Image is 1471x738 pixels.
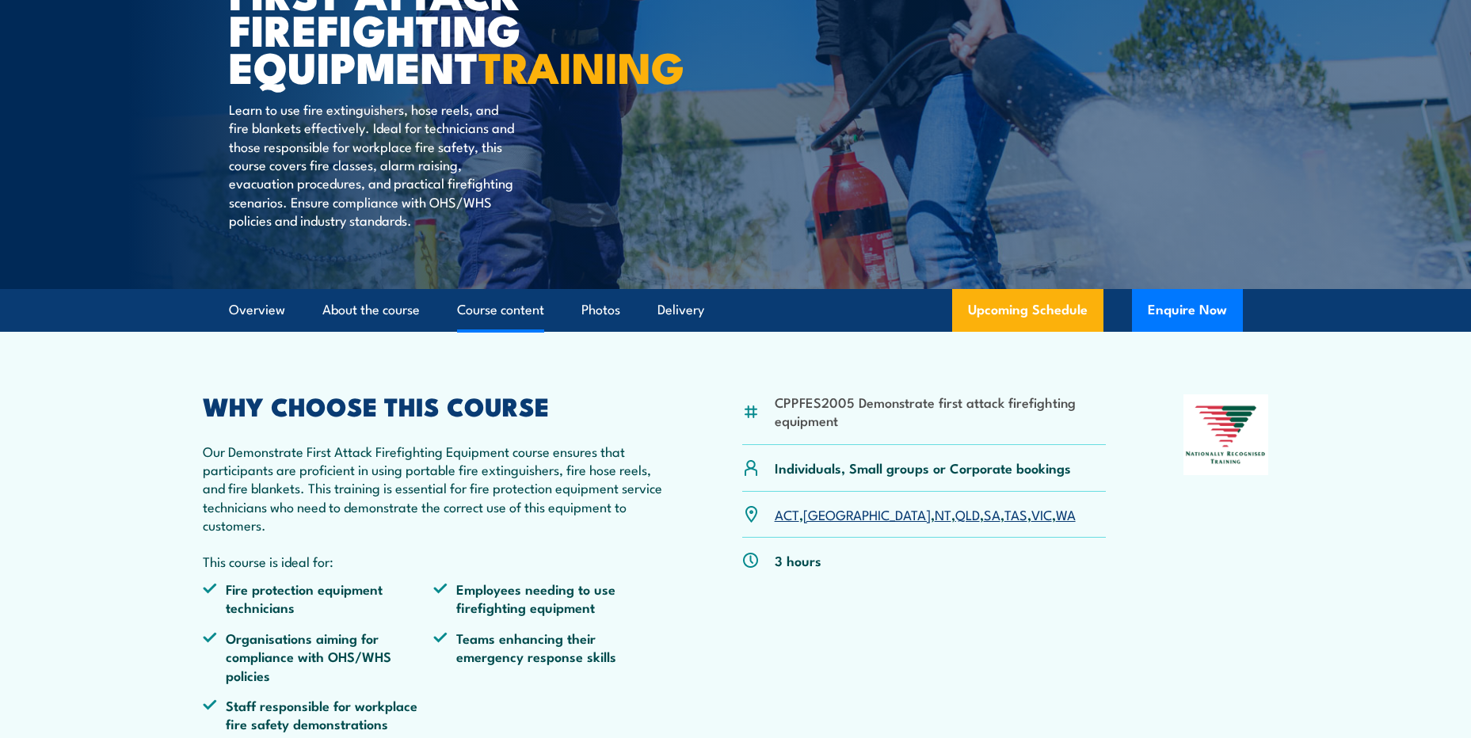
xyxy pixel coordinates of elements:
p: This course is ideal for: [203,552,665,570]
a: [GEOGRAPHIC_DATA] [803,504,931,523]
p: Individuals, Small groups or Corporate bookings [775,458,1071,477]
a: Delivery [657,289,704,331]
img: Nationally Recognised Training logo. [1183,394,1269,475]
li: Staff responsible for workplace fire safety demonstrations [203,696,434,733]
a: ACT [775,504,799,523]
a: QLD [955,504,980,523]
p: 3 hours [775,551,821,569]
a: WA [1056,504,1076,523]
a: About the course [322,289,420,331]
p: , , , , , , , [775,505,1076,523]
a: Course content [457,289,544,331]
a: TAS [1004,504,1027,523]
h2: WHY CHOOSE THIS COURSE [203,394,665,417]
strong: TRAINING [478,32,684,98]
li: Teams enhancing their emergency response skills [433,629,665,684]
a: Upcoming Schedule [952,289,1103,332]
a: Photos [581,289,620,331]
li: Fire protection equipment technicians [203,580,434,617]
a: Overview [229,289,285,331]
li: CPPFES2005 Demonstrate first attack firefighting equipment [775,393,1107,430]
p: Our Demonstrate First Attack Firefighting Equipment course ensures that participants are proficie... [203,442,665,534]
a: VIC [1031,504,1052,523]
p: Learn to use fire extinguishers, hose reels, and fire blankets effectively. Ideal for technicians... [229,100,518,230]
a: NT [935,504,951,523]
button: Enquire Now [1132,289,1243,332]
li: Employees needing to use firefighting equipment [433,580,665,617]
a: SA [984,504,1000,523]
li: Organisations aiming for compliance with OHS/WHS policies [203,629,434,684]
